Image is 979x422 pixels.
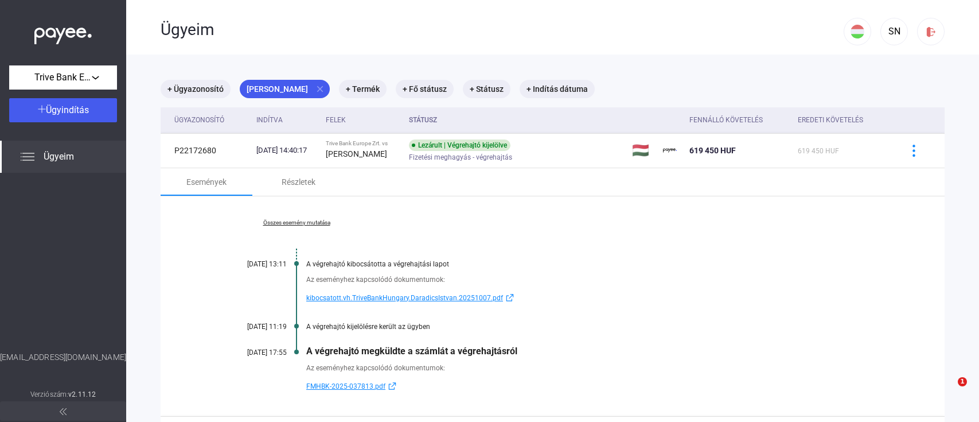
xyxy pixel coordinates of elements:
div: Eredeti követelés [798,113,863,127]
a: FMHBK-2025-037813.pdfexternal-link-blue [306,380,887,393]
img: list.svg [21,150,34,164]
span: 619 450 HUF [689,146,736,155]
img: arrow-double-left-grey.svg [60,408,67,415]
div: Indítva [256,113,317,127]
div: Ügyazonosító [174,113,224,127]
td: 🇭🇺 [627,133,658,168]
span: 1 [958,377,967,386]
span: 619 450 HUF [798,147,839,155]
th: Státusz [404,107,628,133]
img: plus-white.svg [38,105,46,113]
div: Az eseményhez kapcsolódó dokumentumok: [306,362,887,374]
mat-chip: + Termék [339,80,387,98]
img: payee-logo [663,144,677,157]
div: SN [884,25,904,38]
img: white-payee-white-dot.svg [34,21,92,45]
button: Ügyindítás [9,98,117,122]
div: Ügyazonosító [174,113,247,127]
a: kibocsatott.vh.TriveBankHungary.DaradicsIstvan.20251007.pdfexternal-link-blue [306,291,887,305]
div: A végrehajtó kibocsátotta a végrehajtási lapot [306,260,887,268]
span: FMHBK-2025-037813.pdf [306,380,385,393]
mat-icon: close [315,84,325,94]
div: Felek [326,113,346,127]
strong: v2.11.12 [68,390,96,398]
div: Indítva [256,113,283,127]
button: Trive Bank Europe Zrt. [9,65,117,90]
div: [DATE] 13:11 [218,260,287,268]
div: Eredeti követelés [798,113,887,127]
button: SN [880,18,908,45]
mat-chip: [PERSON_NAME] [240,80,330,98]
div: [DATE] 14:40:17 [256,145,317,156]
div: Felek [326,113,399,127]
button: logout-red [917,18,945,45]
img: external-link-blue [385,382,399,390]
button: more-blue [902,138,926,162]
iframe: Intercom live chat [934,377,962,405]
div: Trive Bank Europe Zrt. vs [326,140,399,147]
div: Lezárult | Végrehajtó kijelölve [409,140,510,151]
span: Ügyindítás [46,104,89,115]
button: HU [844,18,871,45]
span: Ügyeim [44,150,74,164]
mat-chip: + Fő státusz [396,80,454,98]
div: Részletek [282,175,315,189]
div: Fennálló követelés [689,113,788,127]
div: Fennálló követelés [689,113,763,127]
a: Összes esemény mutatása [218,219,375,226]
strong: [PERSON_NAME] [326,149,387,158]
img: more-blue [908,145,920,157]
span: Fizetési meghagyás - végrehajtás [409,150,512,164]
div: Események [186,175,227,189]
div: [DATE] 11:19 [218,323,287,331]
div: A végrehajtó kijelölésre került az ügyben [306,323,887,331]
img: external-link-blue [503,293,517,302]
mat-chip: + Ügyazonosító [161,80,231,98]
mat-chip: + Indítás dátuma [520,80,595,98]
mat-chip: + Státusz [463,80,510,98]
div: Az eseményhez kapcsolódó dokumentumok: [306,274,887,285]
span: kibocsatott.vh.TriveBankHungary.DaradicsIstvan.20251007.pdf [306,291,503,305]
span: Trive Bank Europe Zrt. [34,71,92,84]
img: HU [851,25,864,38]
td: P22172680 [161,133,252,168]
div: A végrehajtó megküldte a számlát a végrehajtásról [306,346,887,357]
div: Ügyeim [161,20,844,40]
div: [DATE] 17:55 [218,349,287,357]
img: logout-red [925,26,937,38]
